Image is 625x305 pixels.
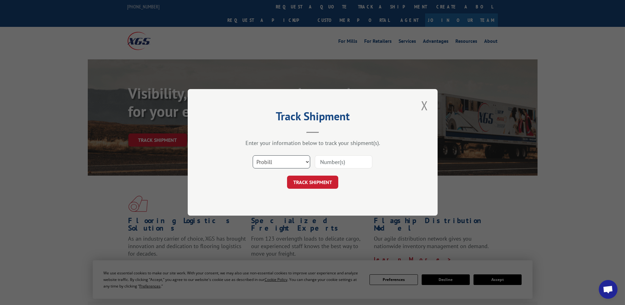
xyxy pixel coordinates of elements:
h2: Track Shipment [219,112,406,124]
button: TRACK SHIPMENT [287,176,338,189]
button: Close modal [419,97,430,114]
a: Open chat [599,280,618,299]
div: Enter your information below to track your shipment(s). [219,140,406,147]
input: Number(s) [315,156,372,169]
